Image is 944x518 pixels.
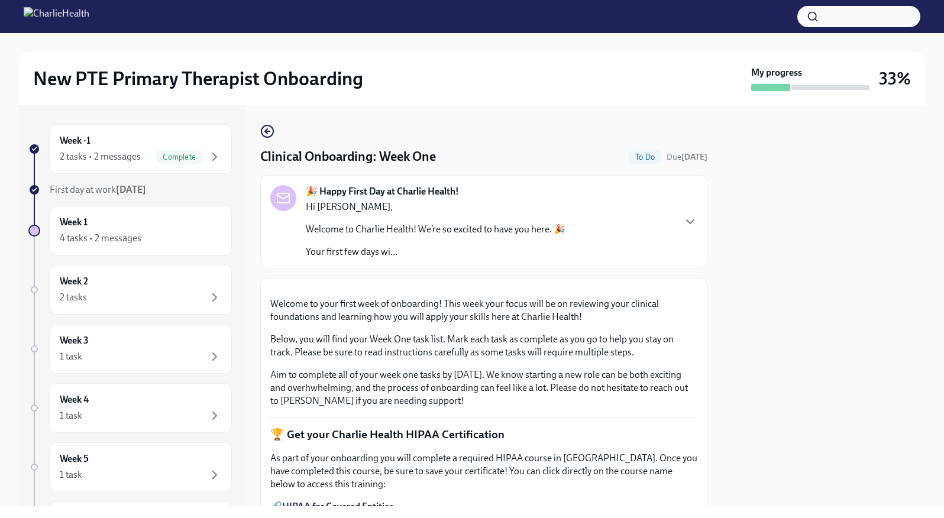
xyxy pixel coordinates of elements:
a: Week 31 task [28,324,232,374]
p: 🏆 Get your Charlie Health HIPAA Certification [270,427,697,442]
span: Complete [156,153,203,161]
span: August 23rd, 2025 09:00 [667,151,707,163]
p: Your first few days wi... [306,245,565,258]
h6: Week 4 [60,393,89,406]
strong: 🎉 Happy First Day at Charlie Health! [306,185,459,198]
div: 2 tasks • 2 messages [60,150,141,163]
a: Week 41 task [28,383,232,433]
p: Welcome to Charlie Health! We’re so excited to have you here. 🎉 [306,223,565,236]
p: Aim to complete all of your week one tasks by [DATE]. We know starting a new role can be both exc... [270,368,697,407]
a: Week 14 tasks • 2 messages [28,206,232,255]
div: 1 task [60,409,82,422]
img: CharlieHealth [24,7,89,26]
a: Week 22 tasks [28,265,232,315]
h6: Week -1 [60,134,90,147]
a: Week 51 task [28,442,232,492]
div: 1 task [60,468,82,481]
h6: Week 2 [60,275,88,288]
span: Due [667,152,707,162]
strong: [DATE] [681,152,707,162]
p: As part of your onboarding you will complete a required HIPAA course in [GEOGRAPHIC_DATA]. Once y... [270,452,697,491]
a: HIPAA for Covered Entities [282,501,393,512]
div: 4 tasks • 2 messages [60,232,141,245]
h6: Week 3 [60,334,89,347]
div: 2 tasks [60,291,87,304]
div: 1 task [60,350,82,363]
p: Welcome to your first week of onboarding! This week your focus will be on reviewing your clinical... [270,297,697,323]
a: Week -12 tasks • 2 messagesComplete [28,124,232,174]
p: 🔗 [270,500,697,513]
span: To Do [628,153,662,161]
h4: Clinical Onboarding: Week One [260,148,436,166]
h6: Week 1 [60,216,88,229]
h6: Week 5 [60,452,89,465]
h2: New PTE Primary Therapist Onboarding [33,67,363,90]
strong: My progress [751,66,802,79]
span: First day at work [50,184,146,195]
strong: [DATE] [116,184,146,195]
a: First day at work[DATE] [28,183,232,196]
p: Hi [PERSON_NAME], [306,200,565,213]
h3: 33% [879,68,911,89]
p: Below, you will find your Week One task list. Mark each task as complete as you go to help you st... [270,333,697,359]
